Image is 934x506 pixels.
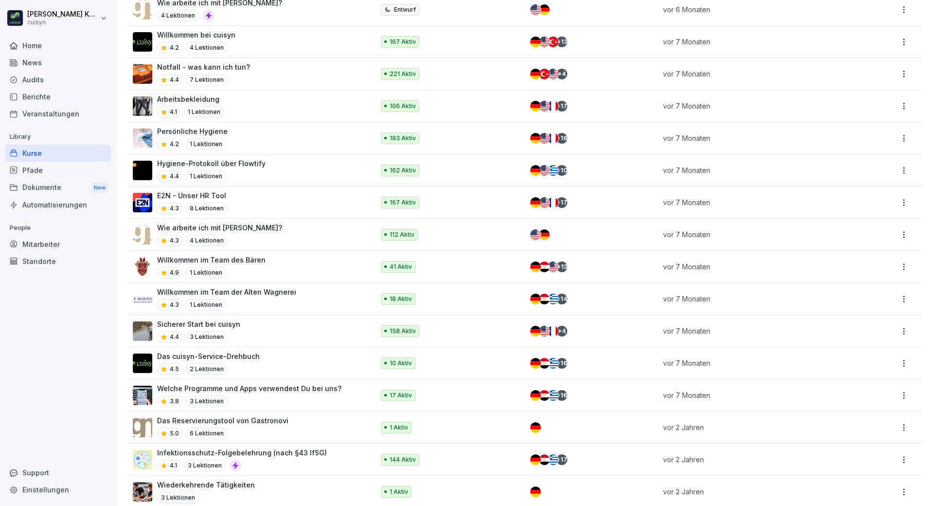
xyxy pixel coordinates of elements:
p: 106 Aktiv [390,102,416,111]
img: fr.svg [548,101,558,112]
p: 41 Aktiv [390,262,412,271]
p: 17 Aktiv [390,391,412,400]
p: 3 Lektionen [184,460,226,471]
p: 162 Aktiv [390,166,416,175]
img: de.svg [539,4,550,15]
div: + 16 [557,133,567,144]
img: eg.svg [539,454,550,465]
img: de.svg [539,229,550,240]
p: Entwurf [394,5,416,14]
p: 1 Lektionen [186,138,226,150]
img: gr.svg [548,165,558,176]
p: 4.1 [170,461,177,470]
div: Mitarbeiter [5,236,111,253]
div: Berichte [5,88,111,105]
div: News [5,54,111,71]
img: mvsy1cnv97km0f4syhok500k.png [133,482,152,502]
p: 1 Lektionen [186,170,226,182]
img: fs9ucyvns1cooxob2krqk0re.png [133,289,152,309]
p: 1 Aktiv [390,423,408,432]
p: Notfall - was kann ich tun? [157,62,250,72]
img: gr.svg [548,454,558,465]
img: j4iys4fyxsue9fw0f3bnuedw.png [133,96,152,116]
p: 1 Lektionen [186,299,226,311]
p: vor 7 Monaten [663,133,844,143]
a: Kurse [5,145,111,162]
p: 7 Lektionen [186,74,228,86]
p: vor 7 Monaten [663,358,844,368]
img: dz2wepagnwwlf6l3pgq616l8.png [133,129,152,148]
img: eg.svg [539,358,550,369]
p: 112 Aktiv [390,230,414,239]
img: de.svg [530,326,541,337]
div: + 17 [557,197,567,208]
div: Pfade [5,162,111,179]
p: 5.0 [170,429,179,438]
div: + 16 [557,390,567,401]
img: de.svg [530,422,541,433]
div: + 17 [557,101,567,112]
p: Wie arbeite ich mit [PERSON_NAME]? [157,223,282,233]
div: + 17 [557,454,567,465]
img: de.svg [530,197,541,208]
p: vor 7 Monaten [663,294,844,304]
img: de.svg [530,390,541,401]
img: hloxyr1opzwg90cbw61becqq.png [133,386,152,405]
div: + 16 [557,358,567,369]
img: us.svg [539,326,550,337]
p: [PERSON_NAME] Kaiser [27,10,98,19]
p: 18 Aktiv [390,295,412,303]
img: de.svg [530,262,541,272]
img: de.svg [530,294,541,304]
div: Home [5,37,111,54]
p: 4.3 [170,300,179,309]
img: fr.svg [548,197,558,208]
p: 4.4 [170,333,179,341]
a: Einstellungen [5,481,111,498]
p: Willkommen im Team der Alten Wagnerei [157,287,296,297]
img: q025270qoffclbg98vwiajx6.png [133,193,152,212]
p: Das cuisyn-Service-Drehbuch [157,351,260,361]
p: Library [5,129,111,145]
img: v3waek6d9s64spglai58xorv.png [133,32,152,52]
div: Standorte [5,253,111,270]
a: Veranstaltungen [5,105,111,122]
p: Infektionsschutz-Folgebelehrung (nach §43 IfSG) [157,448,327,458]
p: 4.2 [170,43,179,52]
p: 183 Aktiv [390,134,416,143]
a: Automatisierungen [5,196,111,213]
p: 4 Lektionen [157,10,199,21]
p: 4.9 [170,268,179,277]
img: hn8amatiey19xja54n1uwc3q.png [133,321,152,341]
div: + 14 [557,294,567,304]
p: vor 7 Monaten [663,69,844,79]
div: Support [5,464,111,481]
img: tr.svg [539,69,550,79]
img: ypwlq2fzmxhkueovcwwn0czw.png [133,418,152,437]
a: Audits [5,71,111,88]
p: vor 7 Monaten [663,326,844,336]
a: DokumenteNew [5,179,111,197]
p: Welche Programme und Apps verwendest Du bei uns? [157,383,341,394]
img: us.svg [539,101,550,112]
p: Hygiene-Protokoll über Flowtify [157,158,266,169]
p: Willkommen im Team des Bären [157,255,266,265]
p: 3 Lektionen [186,395,228,407]
p: vor 2 Jahren [663,487,844,497]
img: fr.svg [548,326,558,337]
img: qetnc47un504ojga6j12dr4n.png [133,225,152,244]
img: tr.svg [548,37,558,47]
div: + 13 [557,37,567,47]
img: gr.svg [548,358,558,369]
p: People [5,220,111,236]
p: 4.1 [170,108,177,116]
img: de.svg [530,101,541,112]
div: Dokumente [5,179,111,197]
img: de.svg [530,69,541,79]
img: us.svg [539,197,550,208]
